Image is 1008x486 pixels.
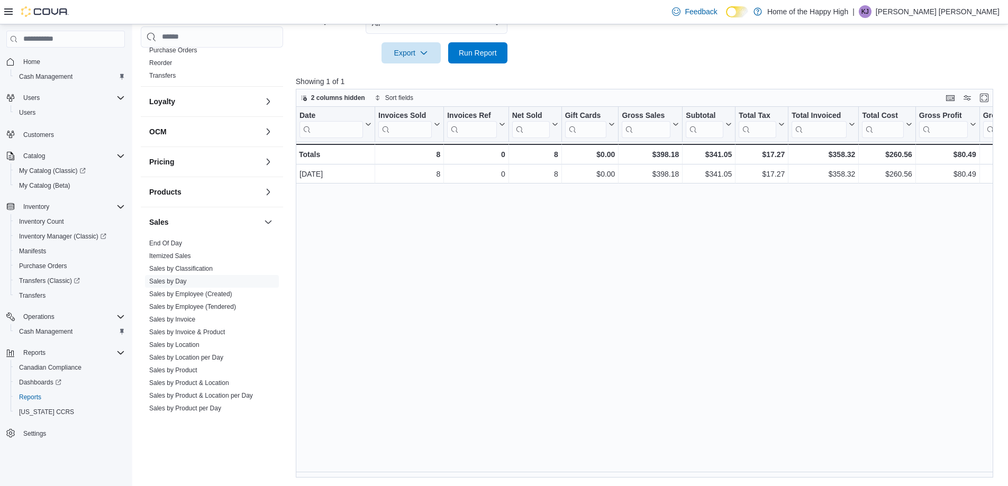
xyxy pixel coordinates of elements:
button: Subtotal [686,111,732,138]
a: Cash Management [15,70,77,83]
div: Net Sold [512,111,549,138]
a: My Catalog (Classic) [11,163,129,178]
button: Cash Management [11,69,129,84]
a: Sales by Employee (Created) [149,290,232,298]
p: [PERSON_NAME] [PERSON_NAME] [876,5,1000,18]
span: Transfers [15,289,125,302]
a: Sales by Product [149,366,197,374]
a: Sales by Invoice & Product [149,328,225,336]
a: Manifests [15,245,50,258]
div: Kennedy Jones [859,5,871,18]
a: Sales by Classification [149,265,213,272]
div: $260.56 [862,148,912,161]
span: Sales by Location [149,341,199,349]
button: Catalog [19,150,49,162]
a: Transfers [149,72,176,79]
div: $80.49 [919,148,976,161]
span: Cash Management [15,70,125,83]
button: Export [382,42,441,63]
input: Dark Mode [726,6,748,17]
span: Users [15,106,125,119]
span: Sales by Employee (Created) [149,290,232,298]
div: Gift Cards [565,111,606,121]
span: Reports [15,391,125,404]
button: Display options [961,91,974,104]
a: Transfers [15,289,50,302]
span: Sales by Product [149,366,197,374]
div: $398.18 [622,168,679,180]
div: $341.05 [686,168,732,180]
span: Customers [23,131,54,139]
p: Showing 1 of 1 [296,76,1001,87]
span: Manifests [15,245,125,258]
span: Transfers [19,291,46,300]
div: Total Cost [862,111,903,138]
span: Transfers (Classic) [15,274,125,287]
div: $17.27 [739,148,785,161]
button: Sales [262,216,275,228]
button: Customers [2,126,129,142]
a: Canadian Compliance [15,361,86,374]
div: Subtotal [686,111,723,138]
div: Net Sold [512,111,549,121]
span: Manifests [19,247,46,255]
div: Total Tax [739,111,776,138]
a: Reports [15,391,46,404]
div: Total Tax [739,111,776,121]
button: Pricing [262,155,275,168]
button: Purchase Orders [11,259,129,273]
a: Reorder [149,59,172,67]
h3: Products [149,187,181,197]
div: Gross Profit [919,111,968,121]
span: Purchase Orders [149,46,197,54]
button: Settings [2,426,129,441]
button: Inventory [2,199,129,214]
button: Loyalty [149,96,260,107]
div: $358.32 [792,168,855,180]
a: Customers [19,129,58,141]
div: Invoices Sold [378,111,432,121]
a: My Catalog (Beta) [15,179,75,192]
span: Run Report [459,48,497,58]
button: Loyalty [262,95,275,108]
div: Invoices Ref [447,111,496,138]
span: Inventory [19,200,125,213]
button: Canadian Compliance [11,360,129,375]
p: Home of the Happy High [767,5,848,18]
div: Totals [299,148,371,161]
div: $398.18 [622,148,679,161]
span: Home [23,58,40,66]
div: Invoices Sold [378,111,432,138]
button: Total Tax [739,111,785,138]
span: Inventory Count [19,217,64,226]
span: My Catalog (Classic) [15,164,125,177]
span: Export [388,42,434,63]
button: Gross Sales [622,111,679,138]
button: Pricing [149,157,260,167]
div: 8 [512,168,558,180]
span: Cash Management [19,72,72,81]
span: Transfers (Classic) [19,277,80,285]
a: Cash Management [15,325,77,338]
span: Operations [19,310,125,323]
span: Inventory Manager (Classic) [19,232,106,241]
button: 2 columns hidden [296,91,369,104]
button: My Catalog (Beta) [11,178,129,193]
button: Operations [2,309,129,324]
div: Date [299,111,363,138]
button: Sort fields [370,91,417,104]
button: Cash Management [11,324,129,339]
h3: Sales [149,217,169,227]
div: Date [299,111,363,121]
div: $17.27 [739,168,785,180]
a: Dashboards [15,376,66,389]
a: Sales by Product & Location per Day [149,392,253,399]
button: Users [11,105,129,120]
div: Total Cost [862,111,903,121]
div: 8 [378,148,440,161]
span: Sort fields [385,94,413,102]
a: Sales by Invoice [149,316,195,323]
button: Invoices Ref [447,111,505,138]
